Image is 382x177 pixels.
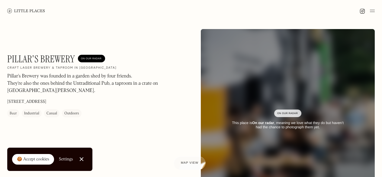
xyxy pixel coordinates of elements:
[7,53,75,65] h1: Pillar's Brewery
[59,152,73,166] a: Settings
[75,153,88,165] a: Close Cookie Popup
[81,56,102,62] div: On Our Radar
[7,99,46,105] p: [STREET_ADDRESS]
[174,156,206,170] a: Map view
[10,110,17,116] div: Beer
[181,161,198,165] span: Map view
[12,154,54,165] a: 🍪 Accept cookies
[7,73,170,94] p: Pillar's Brewery was founded in a garden shed by four friends. They're also the ones behind the U...
[24,110,39,116] div: Industrial
[7,66,117,70] h2: Craft lager brewery & taproom in [GEOGRAPHIC_DATA]
[277,110,298,116] div: On Our Radar
[17,156,49,162] div: 🍪 Accept cookies
[229,121,347,129] div: This place is , meaning we love what they do but haven’t had the chance to photograph them yet.
[64,110,79,116] div: Outdoors
[252,121,274,125] strong: On our radar
[59,157,73,161] div: Settings
[47,110,57,116] div: Casual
